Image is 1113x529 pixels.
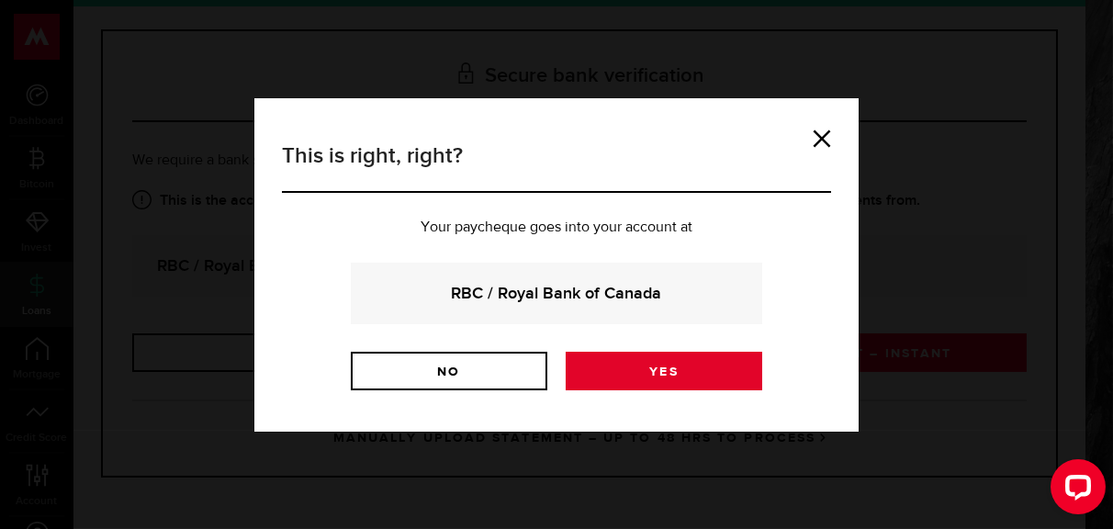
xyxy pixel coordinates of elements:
[376,281,737,306] strong: RBC / Royal Bank of Canada
[282,220,831,235] p: Your paycheque goes into your account at
[1036,452,1113,529] iframe: LiveChat chat widget
[282,140,831,193] h3: This is right, right?
[351,352,547,390] a: No
[566,352,762,390] a: Yes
